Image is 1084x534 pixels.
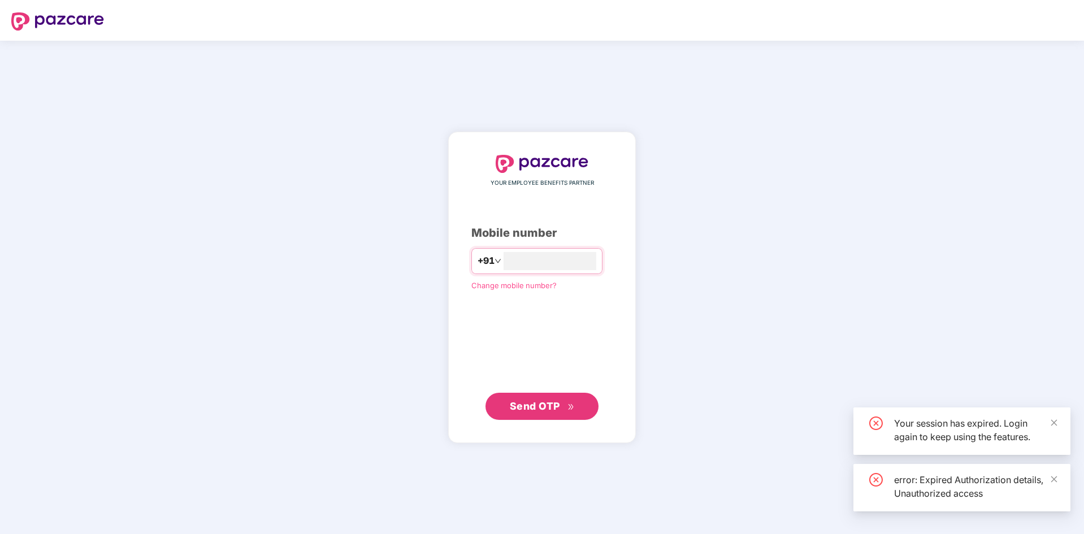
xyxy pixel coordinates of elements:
[491,179,594,188] span: YOUR EMPLOYEE BENEFITS PARTNER
[1050,419,1058,427] span: close
[495,258,501,264] span: down
[894,416,1057,444] div: Your session has expired. Login again to keep using the features.
[1050,475,1058,483] span: close
[894,473,1057,500] div: error: Expired Authorization details, Unauthorized access
[471,224,613,242] div: Mobile number
[869,473,883,487] span: close-circle
[478,254,495,268] span: +91
[567,403,575,411] span: double-right
[496,155,588,173] img: logo
[11,12,104,31] img: logo
[485,393,599,420] button: Send OTPdouble-right
[869,416,883,430] span: close-circle
[510,400,560,412] span: Send OTP
[471,281,557,290] a: Change mobile number?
